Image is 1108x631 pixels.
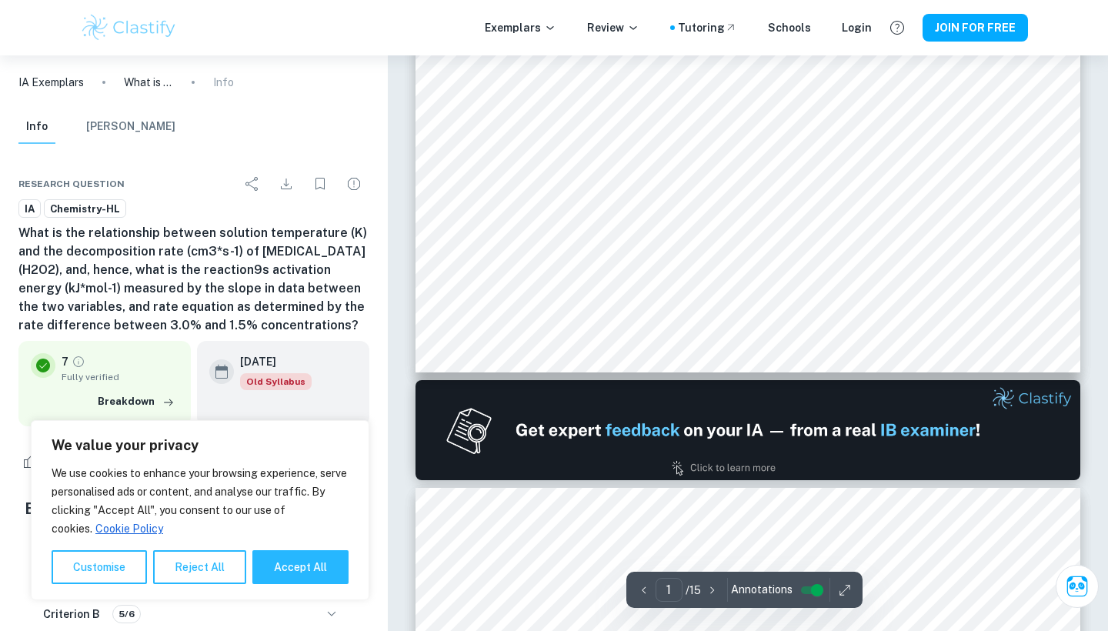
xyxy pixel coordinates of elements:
span: Old Syllabus [240,373,312,390]
button: Customise [52,550,147,584]
button: Reject All [153,550,246,584]
p: 7 [62,353,68,370]
a: Cookie Policy [95,522,164,536]
button: [PERSON_NAME] [86,110,175,144]
button: Accept All [252,550,349,584]
div: Starting from the May 2025 session, the Chemistry IA requirements have changed. It's OK to refer ... [240,373,312,390]
span: Chemistry-HL [45,202,125,217]
a: Chemistry-HL [44,199,126,219]
button: Ask Clai [1056,565,1099,608]
p: / 15 [686,582,701,599]
div: Like [18,449,65,474]
span: Annotations [731,582,793,598]
a: Schools [768,19,811,36]
a: IA [18,199,41,219]
a: Login [842,19,872,36]
h6: What is the relationship between solution temperature (K) and the decomposition rate (cm3*s-1) of... [18,224,369,335]
span: Research question [18,177,125,191]
h5: Examiner's summary [25,497,363,520]
a: Grade fully verified [72,355,85,369]
button: JOIN FOR FREE [923,14,1028,42]
button: Help and Feedback [884,15,910,41]
span: Fully verified [62,370,179,384]
p: We value your privacy [52,436,349,455]
div: Download [271,169,302,199]
img: Clastify logo [80,12,178,43]
div: We value your privacy [31,420,369,600]
p: Review [587,19,639,36]
span: IA [19,202,40,217]
p: Exemplars [485,19,556,36]
div: Report issue [339,169,369,199]
img: Ad [415,380,1080,480]
p: What is the relationship between solution temperature (K) and the decomposition rate (cm3*s-1) of... [124,74,173,91]
button: Info [18,110,55,144]
div: Share [237,169,268,199]
p: We use cookies to enhance your browsing experience, serve personalised ads or content, and analys... [52,464,349,538]
div: Bookmark [305,169,335,199]
a: IA Exemplars [18,74,84,91]
h6: [DATE] [240,353,299,370]
button: Breakdown [94,390,179,413]
p: Info [213,74,234,91]
h6: Criterion B [43,606,100,623]
a: Tutoring [678,19,737,36]
span: 5/6 [113,607,140,621]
